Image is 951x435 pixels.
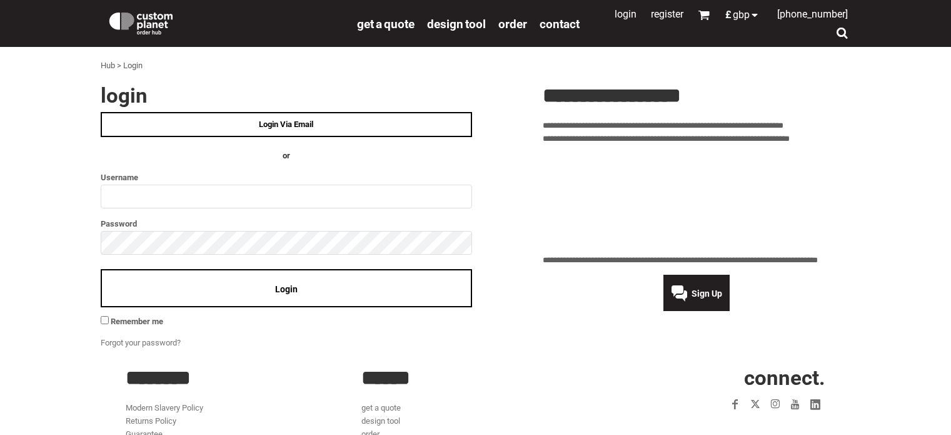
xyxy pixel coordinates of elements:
[101,170,472,185] label: Username
[651,8,683,20] a: Register
[361,403,401,412] a: get a quote
[615,8,637,20] a: Login
[111,317,163,326] span: Remember me
[543,153,851,247] iframe: Customer reviews powered by Trustpilot
[101,150,472,163] h4: OR
[498,16,527,31] a: order
[733,10,750,20] span: GBP
[498,17,527,31] span: order
[101,85,472,106] h2: Login
[123,59,143,73] div: Login
[597,367,825,388] h2: CONNECT.
[427,16,486,31] a: design tool
[540,17,580,31] span: Contact
[101,338,181,347] a: Forgot your password?
[357,17,415,31] span: get a quote
[126,416,176,426] a: Returns Policy
[101,316,109,324] input: Remember me
[107,9,175,34] img: Custom Planet
[101,217,472,231] label: Password
[361,416,400,426] a: design tool
[357,16,415,31] a: get a quote
[117,59,121,73] div: >
[101,61,115,70] a: Hub
[126,403,203,412] a: Modern Slavery Policy
[259,120,313,129] span: Login Via Email
[101,3,351,41] a: Custom Planet
[777,8,848,20] span: [PHONE_NUMBER]
[725,10,733,20] span: £
[540,16,580,31] a: Contact
[692,289,722,299] span: Sign Up
[275,284,298,294] span: Login
[427,17,486,31] span: design tool
[101,112,472,137] a: Login Via Email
